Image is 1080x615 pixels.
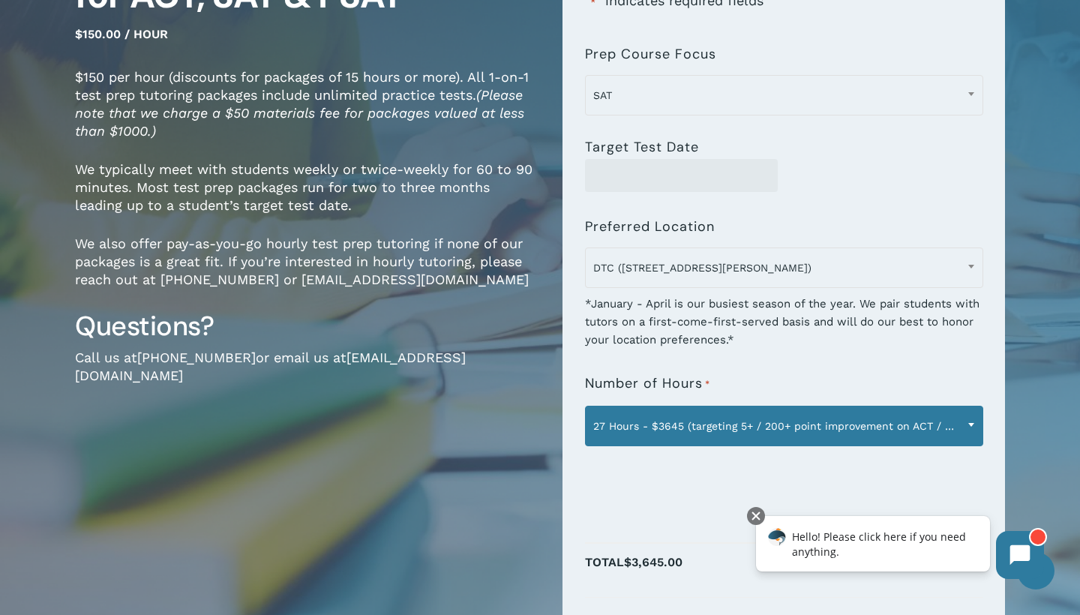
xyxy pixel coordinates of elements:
span: $150.00 / hour [75,27,168,41]
em: (Please note that we charge a $50 materials fee for packages valued at less than $1000.) [75,87,524,139]
span: SAT [586,79,982,111]
label: Target Test Date [585,139,699,154]
p: We also offer pay-as-you-go hourly test prep tutoring if none of our packages is a great fit. If ... [75,235,540,309]
span: SAT [585,75,983,115]
iframe: Chatbot [740,504,1059,594]
span: $3,645.00 [624,555,682,569]
h3: Questions? [75,309,540,343]
iframe: reCAPTCHA [585,455,813,514]
label: Preferred Location [585,219,715,234]
span: DTC (7950 E. Prentice Ave.) [586,252,982,283]
label: Prep Course Focus [585,46,716,61]
span: DTC (7950 E. Prentice Ave.) [585,247,983,288]
span: 27 Hours - $3645 (targeting 5+ / 200+ point improvement on ACT / SAT; reg. $4050) [585,406,983,446]
p: $150 per hour (discounts for packages of 15 hours or more). All 1-on-1 test prep tutoring package... [75,68,540,160]
p: We typically meet with students weekly or twice-weekly for 60 to 90 minutes. Most test prep packa... [75,160,540,235]
p: Call us at or email us at [75,349,540,405]
label: Number of Hours [585,376,710,392]
div: *January - April is our busiest season of the year. We pair students with tutors on a first-come-... [585,285,983,349]
a: [PHONE_NUMBER] [137,349,256,365]
p: Total [585,551,983,589]
span: 27 Hours - $3645 (targeting 5+ / 200+ point improvement on ACT / SAT; reg. $4050) [586,410,982,442]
